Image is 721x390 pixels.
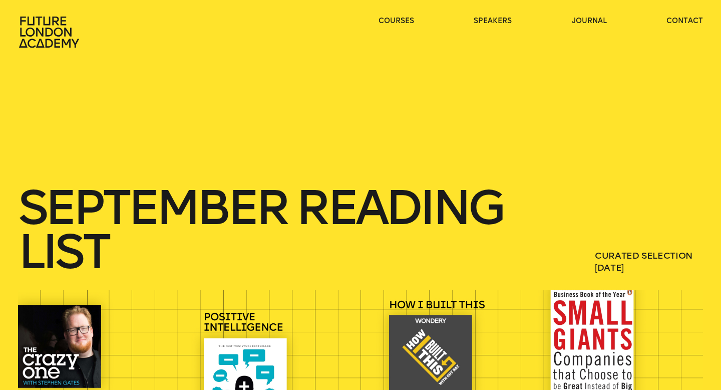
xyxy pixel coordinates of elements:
a: journal [572,16,607,26]
a: speakers [474,16,512,26]
span: [DATE] [595,262,703,274]
a: Curated Selection [595,250,692,261]
h1: September Reading List [18,185,523,274]
a: courses [379,16,414,26]
a: contact [666,16,703,26]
